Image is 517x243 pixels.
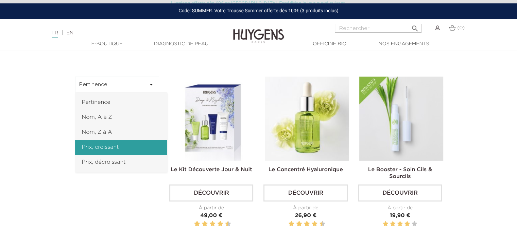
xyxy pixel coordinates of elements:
a: Prix, décroissant [75,155,167,170]
span: 26,90 € [295,213,316,218]
a: Découvrir [169,184,253,201]
label: 1 [383,220,388,228]
label: 4 [203,220,207,228]
span: (0) [457,26,465,30]
label: 9 [224,220,225,228]
a: Nom, Z à A [75,125,167,140]
label: 8 [219,220,222,228]
img: Le Kit Découverte Jour & Nuit [171,77,255,161]
a: E-Boutique [73,40,141,48]
label: 7 [216,220,217,228]
button: Pertinence [75,77,159,92]
label: 8 [313,220,316,228]
a: Nom, A à Z [75,110,167,125]
label: 3 [201,220,202,228]
img: Huygens [233,18,284,44]
div: À partir de [358,205,442,212]
a: Officine Bio [296,40,364,48]
a: FR [52,31,58,38]
span: 49,00 € [200,213,222,218]
label: 4 [404,220,410,228]
label: 7 [310,220,311,228]
i:  [411,22,419,31]
a: Diagnostic de peau [147,40,215,48]
span: 19,90 € [390,213,410,218]
label: 6 [305,220,309,228]
a: EN [67,31,73,35]
a: Découvrir [358,184,442,201]
i:  [147,80,155,88]
label: 2 [195,220,199,228]
a: Pertinence [75,95,167,110]
label: 3 [397,220,403,228]
button:  [409,22,421,31]
a: Le Booster - Soin Cils & Sourcils [368,167,432,179]
a: Nos engagements [370,40,438,48]
label: 5 [303,220,304,228]
label: 10 [226,220,230,228]
a: Le Concentré Hyaluronique [269,167,343,173]
label: 4 [297,220,301,228]
div: | [48,29,210,37]
img: Le Booster - Soin Cils & Sourcils [359,77,443,161]
div: À partir de [263,205,347,212]
input: Rechercher [335,24,421,33]
label: 1 [287,220,288,228]
img: Le Concentré Hyaluronique [265,77,349,161]
label: 2 [290,220,293,228]
div: À partir de [169,205,253,212]
a: Découvrir [263,184,347,201]
label: 6 [211,220,214,228]
label: 5 [412,220,417,228]
label: 9 [318,220,319,228]
label: 5 [208,220,209,228]
label: 2 [390,220,395,228]
label: 3 [295,220,296,228]
label: 10 [321,220,324,228]
a: Prix, croissant [75,140,167,155]
a: Le Kit Découverte Jour & Nuit [171,167,252,173]
label: 1 [193,220,194,228]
